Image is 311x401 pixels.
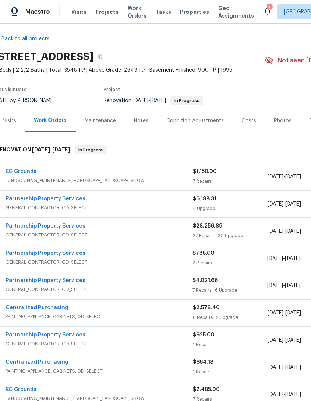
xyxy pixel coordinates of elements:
button: Copy Address [94,50,107,63]
span: Geo Assignments [218,4,254,19]
span: [DATE] [268,392,283,397]
span: $28,256.89 [193,223,222,229]
span: [DATE] [268,201,283,207]
span: $6,188.31 [193,196,216,201]
span: PAINTING, APPLIANCE, CABINETS, OD_SELECT [6,313,193,320]
span: - [268,228,301,235]
span: [DATE] [285,365,301,370]
span: Maestro [25,8,50,16]
span: - [268,391,301,398]
span: GENERAL_CONTRACTOR, OD_SELECT [6,204,193,212]
span: [DATE] [267,256,283,261]
a: KG Grounds [6,169,37,174]
span: Project [104,87,120,92]
div: 2 Repairs [192,259,267,267]
span: $664.18 [193,360,213,365]
span: [DATE] [268,338,283,343]
span: - [268,200,301,208]
a: Partnership Property Services [6,196,85,201]
span: Projects [95,8,119,16]
div: 1 Repair [193,341,268,348]
span: - [133,98,166,103]
span: - [267,255,301,262]
span: $4,021.66 [192,278,218,283]
a: Centralized Purchasing [6,305,68,310]
div: Photos [274,117,292,125]
span: [DATE] [285,283,301,288]
span: [DATE] [285,310,301,316]
span: - [32,147,70,152]
span: - [268,173,301,181]
div: Condition Adjustments [166,117,224,125]
span: [DATE] [52,147,70,152]
span: Visits [71,8,87,16]
span: GENERAL_CONTRACTOR, OD_SELECT [6,286,192,293]
span: GENERAL_CONTRACTOR, OD_SELECT [6,231,193,239]
span: In Progress [171,98,202,103]
div: Visits [3,117,16,125]
span: $1,150.00 [193,169,217,174]
span: [DATE] [285,174,301,179]
div: Costs [242,117,256,125]
div: 7 Repairs [193,178,268,185]
span: [DATE] [268,174,283,179]
span: In Progress [75,146,107,154]
span: $625.00 [193,332,214,338]
span: Properties [180,8,209,16]
span: [DATE] [32,147,50,152]
span: [DATE] [285,201,301,207]
a: Partnership Property Services [6,332,85,338]
span: [DATE] [268,310,283,316]
span: [DATE] [285,338,301,343]
span: [DATE] [285,256,301,261]
span: [DATE] [268,365,283,370]
span: - [267,282,301,289]
span: - [268,336,301,344]
span: PAINTING, APPLIANCE, CABINETS, OD_SELECT [6,367,193,375]
div: 7 Repairs | 6 Upgrade [192,286,267,294]
span: [DATE] [133,98,148,103]
div: Notes [134,117,148,125]
span: $2,485.00 [193,387,220,392]
div: Work Orders [34,117,67,124]
a: Centralized Purchasing [6,360,68,365]
span: Tasks [155,9,171,15]
a: Partnership Property Services [6,278,85,283]
div: Maintenance [85,117,116,125]
span: [DATE] [267,283,283,288]
div: 1 Repair [193,368,268,376]
span: GENERAL_CONTRACTOR, OD_SELECT [6,259,192,266]
span: Renovation [104,98,203,103]
span: LANDSCAPING_MAINTENANCE, HARDSCAPE_LANDSCAPE, SNOW [6,177,193,184]
span: GENERAL_CONTRACTOR, OD_SELECT [6,340,193,348]
span: $788.00 [192,251,214,256]
a: Partnership Property Services [6,251,85,256]
span: - [268,309,301,317]
div: 3 [267,4,272,12]
span: Work Orders [128,4,147,19]
span: [DATE] [268,229,283,234]
div: 27 Repairs | 20 Upgrade [193,232,268,239]
span: $2,578.40 [193,305,220,310]
span: [DATE] [285,229,301,234]
div: 4 Upgrade [193,205,268,212]
a: Partnership Property Services [6,223,85,229]
span: [DATE] [150,98,166,103]
a: KG Grounds [6,387,37,392]
div: 6 Repairs | 2 Upgrade [193,314,268,321]
span: - [268,364,301,371]
span: [DATE] [285,392,301,397]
